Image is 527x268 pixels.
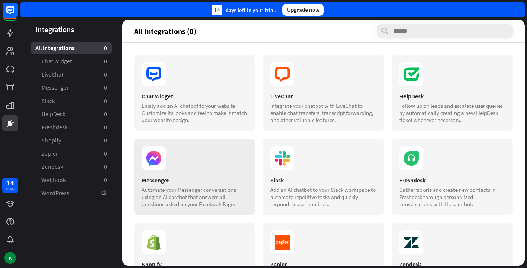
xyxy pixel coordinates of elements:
[41,97,55,105] span: Slack
[104,176,107,184] aside: 0
[31,187,112,199] a: WordPress
[4,252,16,264] div: K
[6,3,29,26] button: Open LiveChat chat widget
[104,44,107,52] aside: 0
[134,24,513,38] section: All integrations (0)
[41,110,66,118] span: HelpDesk
[2,178,18,193] a: 14 days
[41,150,58,158] span: Zapier
[142,102,248,124] div: Easily add an AI chatbot to your website. Customize its looks and feel to make it match your webs...
[399,260,505,268] div: Zendesk
[41,176,66,184] span: Webhook
[41,70,63,78] span: LiveChat
[270,102,376,124] div: Integrate your chatbot with LiveChat to enable chat transfers, transcript forwarding, and other v...
[282,4,324,16] div: Upgrade now
[41,57,72,65] span: Chat Widget
[399,102,505,124] div: Follow up on leads and escalate user queries by automatically creating a new HelpDesk ticket when...
[6,179,14,186] div: 14
[31,161,112,173] a: Zendesk 0
[399,92,505,100] div: HelpDesk
[104,150,107,158] aside: 0
[41,123,68,131] span: Freshdesk
[31,147,112,160] a: Zapier 0
[212,5,276,15] div: days left in your trial.
[104,110,107,118] aside: 0
[41,136,61,144] span: Shopify
[6,186,14,191] div: days
[270,92,376,100] div: LiveChat
[31,108,112,120] a: HelpDesk 0
[31,134,112,147] a: Shopify 0
[31,95,112,107] a: Slack 0
[104,70,107,78] aside: 0
[104,163,107,171] aside: 0
[399,186,505,208] div: Gather tickets and create new contacts in Freshdesk through personalized conversations with the c...
[31,81,112,94] a: Messenger 0
[104,84,107,92] aside: 0
[142,176,248,184] div: Messenger
[212,5,222,15] div: 14
[104,57,107,65] aside: 0
[270,186,376,208] div: Add an AI chatbot to your Slack workspace to automate repetitive tasks and quickly respond to use...
[399,176,505,184] div: Freshdesk
[142,260,248,268] div: Shopify
[104,136,107,144] aside: 0
[104,97,107,105] aside: 0
[142,186,248,208] div: Automate your Messenger conversations using an AI chatbot that answers all questions asked on you...
[270,260,376,268] div: Zapier
[270,176,376,184] div: Slack
[142,92,248,100] div: Chat Widget
[35,44,75,52] span: All integrations
[31,174,112,186] a: Webhook 0
[41,163,63,171] span: Zendesk
[31,55,112,67] a: Chat Widget 0
[41,84,69,92] span: Messenger
[104,123,107,131] aside: 0
[20,24,122,34] header: Integrations
[31,68,112,81] a: LiveChat 0
[31,121,112,133] a: Freshdesk 0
